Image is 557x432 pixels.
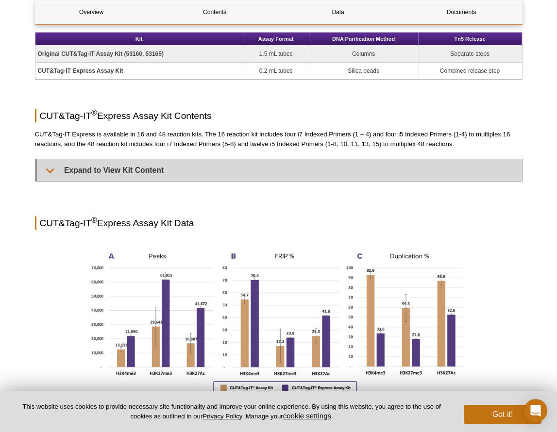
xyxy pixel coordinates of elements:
[309,46,419,63] td: Columns
[464,405,541,424] button: Got it!
[405,0,518,24] a: Documents
[84,247,473,399] img: Improved performance
[419,46,522,63] td: Separate steps
[91,109,97,117] sup: ®
[35,0,148,24] a: Overview
[419,63,522,80] td: Combined release step
[309,33,419,46] th: DNA Purification Method
[243,33,309,46] th: Assay Format
[35,216,523,230] h2: CUT&Tag-IT Express Assay Kit Data
[283,412,331,420] button: cookie settings
[16,402,448,421] p: This website uses cookies to provide necessary site functionality and improve your online experie...
[91,216,97,224] sup: ®
[309,63,419,80] td: Silica beads
[35,130,523,149] p: CUT&Tag-IT Express is available in 16 and 48 reaction kits. The 16 reaction kit includes four i7 ...
[37,159,522,181] summary: Expand to View Kit Content
[159,0,271,24] a: Contents
[524,399,547,422] div: Open Intercom Messenger
[35,247,523,412] div: (Click image to enlarge)
[243,63,309,80] td: 0.2 mL tubes
[35,109,523,122] h2: CUT&Tag-IT Express Assay Kit Contents
[35,33,243,46] th: Kit
[419,33,522,46] th: Tn5 Release
[38,67,123,74] strong: CUT&Tag-IT Express Assay Kit
[282,0,394,24] a: Data
[38,50,164,57] strong: Original CUT&Tag-IT Assay Kit (53160, 53165)
[203,413,242,420] a: Privacy Policy
[243,46,309,63] td: 1.5 mL tubes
